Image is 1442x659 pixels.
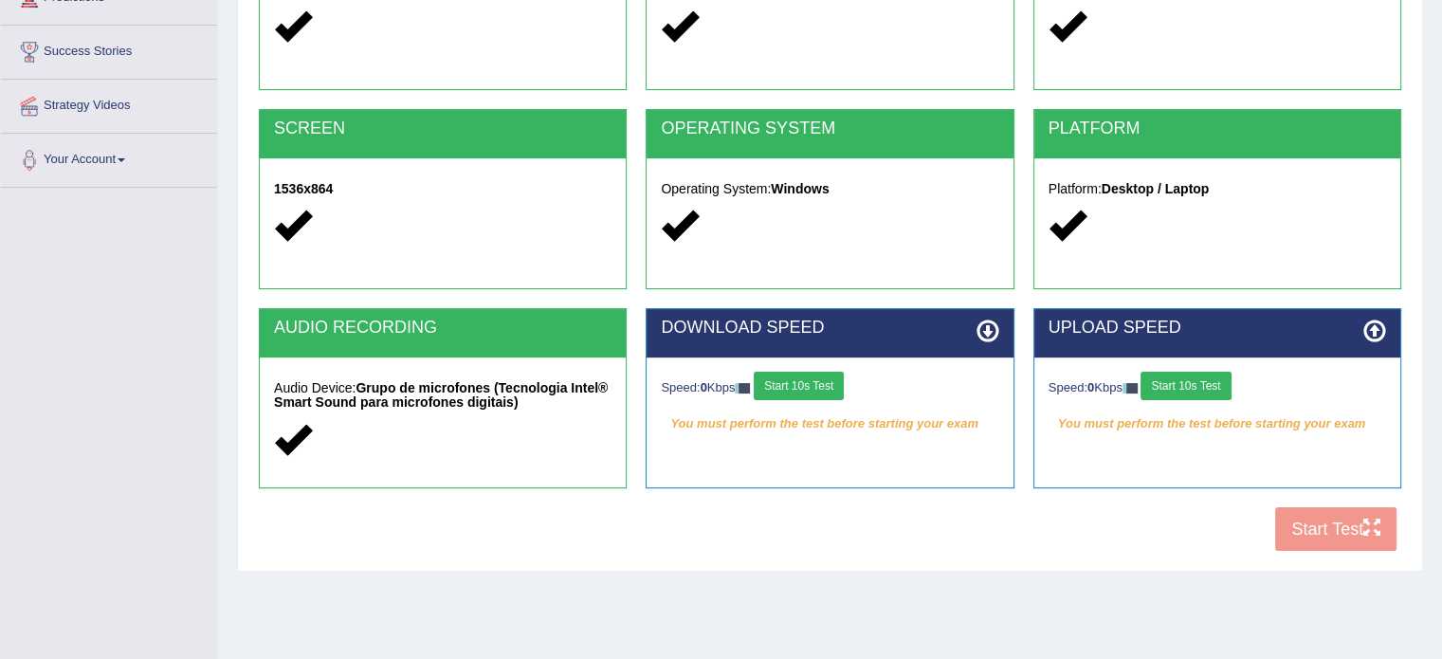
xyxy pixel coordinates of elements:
[1049,372,1386,405] div: Speed: Kbps
[1,80,217,127] a: Strategy Videos
[735,383,750,394] img: ajax-loader-fb-connection.gif
[1049,182,1386,196] h5: Platform:
[771,181,829,196] strong: Windows
[274,181,333,196] strong: 1536x864
[1087,380,1094,394] strong: 0
[1102,181,1210,196] strong: Desktop / Laptop
[661,119,998,138] h2: OPERATING SYSTEM
[661,410,998,438] em: You must perform the test before starting your exam
[1049,410,1386,438] em: You must perform the test before starting your exam
[274,119,611,138] h2: SCREEN
[274,381,611,411] h5: Audio Device:
[701,380,707,394] strong: 0
[1141,372,1231,400] button: Start 10s Test
[661,182,998,196] h5: Operating System:
[1049,119,1386,138] h2: PLATFORM
[1049,319,1386,338] h2: UPLOAD SPEED
[274,380,608,410] strong: Grupo de microfones (Tecnologia Intel® Smart Sound para microfones digitais)
[274,319,611,338] h2: AUDIO RECORDING
[1123,383,1138,394] img: ajax-loader-fb-connection.gif
[1,26,217,73] a: Success Stories
[661,372,998,405] div: Speed: Kbps
[754,372,844,400] button: Start 10s Test
[1,134,217,181] a: Your Account
[661,319,998,338] h2: DOWNLOAD SPEED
